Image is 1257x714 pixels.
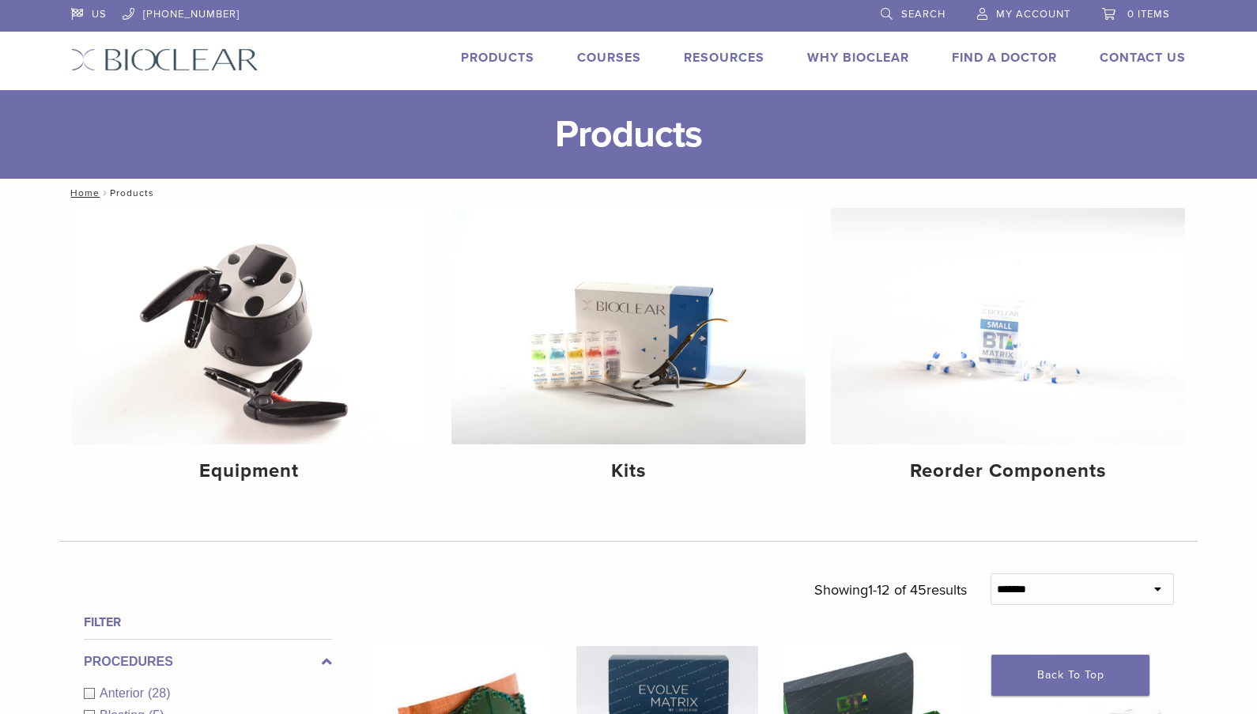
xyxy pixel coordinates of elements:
h4: Reorder Components [844,457,1172,485]
img: Equipment [72,208,426,444]
img: Kits [451,208,806,444]
a: Find A Doctor [952,50,1057,66]
a: Courses [577,50,641,66]
a: Home [66,187,100,198]
span: 0 items [1127,8,1170,21]
label: Procedures [84,652,332,671]
a: Products [461,50,534,66]
a: Back To Top [991,655,1149,696]
h4: Filter [84,613,332,632]
img: Bioclear [71,48,259,71]
a: Equipment [72,208,426,496]
span: Anterior [100,686,148,700]
a: Kits [451,208,806,496]
h4: Kits [464,457,793,485]
a: Why Bioclear [807,50,909,66]
span: / [100,189,110,197]
span: 1-12 of 45 [868,581,927,599]
a: Reorder Components [831,208,1185,496]
nav: Products [59,179,1198,207]
p: Showing results [814,573,967,606]
span: Search [901,8,946,21]
span: My Account [996,8,1070,21]
a: Contact Us [1100,50,1186,66]
h4: Equipment [85,457,413,485]
a: Resources [684,50,764,66]
img: Reorder Components [831,208,1185,444]
span: (28) [148,686,170,700]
